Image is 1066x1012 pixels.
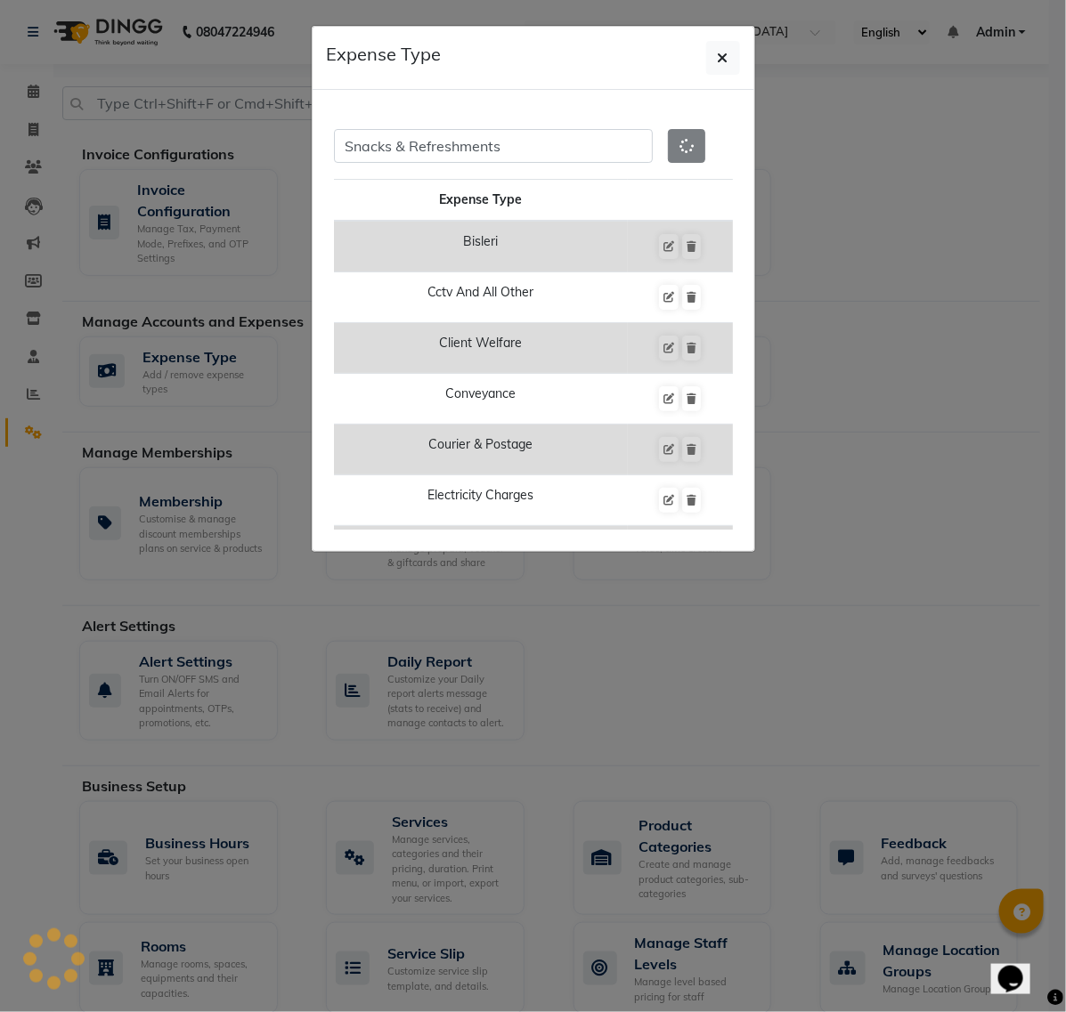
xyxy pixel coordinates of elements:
td: Courier & Postage [334,425,628,475]
td: Client Welfare [334,323,628,374]
h5: Expense Type [327,41,442,68]
td: Conveyance [334,374,628,425]
td: Bisleri [334,221,628,272]
input: Enter New Expense Type [334,129,653,163]
td: Cctv And All Other [334,272,628,323]
th: Expense Type [334,180,628,222]
td: Electricity Charges [334,475,628,526]
iframe: chat widget [991,941,1048,994]
td: Employee Loan [334,526,628,577]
